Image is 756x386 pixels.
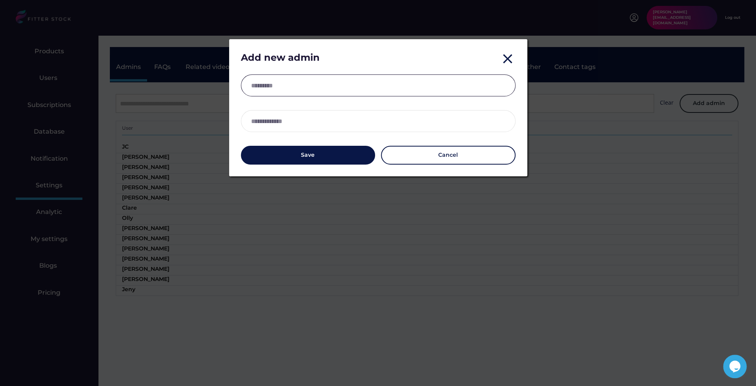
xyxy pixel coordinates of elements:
button: Cancel [381,146,516,165]
button: Save [241,146,375,165]
button: close [500,51,516,67]
iframe: chat widget [723,355,748,378]
div: Add new admin [241,51,500,69]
